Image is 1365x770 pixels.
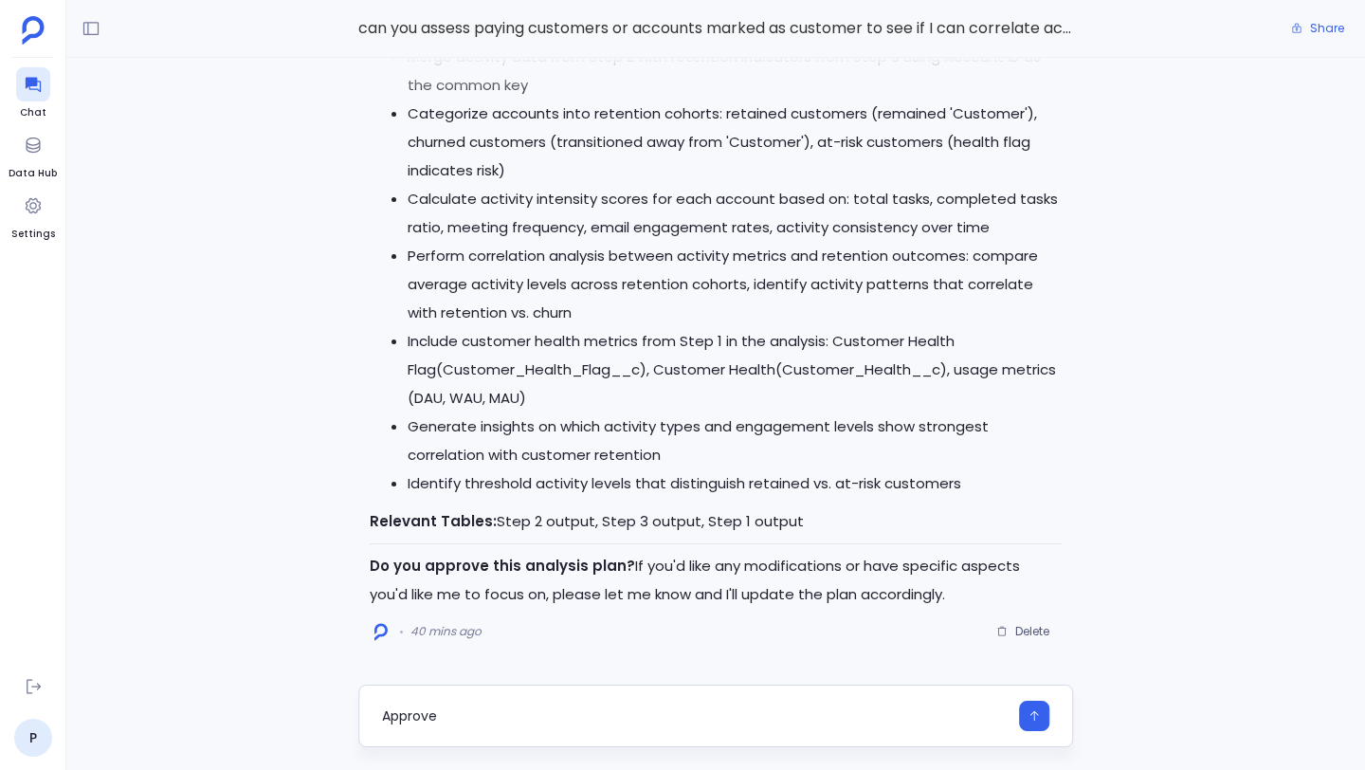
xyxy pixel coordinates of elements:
[16,105,50,120] span: Chat
[22,16,45,45] img: petavue logo
[370,507,1062,536] p: Step 2 output, Step 3 output, Step 1 output
[408,412,1062,469] li: Generate insights on which activity types and engagement levels show strongest correlation with c...
[408,100,1062,185] li: Categorize accounts into retention cohorts: retained customers (remained 'Customer'), churned cus...
[370,556,635,576] strong: Do you approve this analysis plan?
[11,189,55,242] a: Settings
[9,166,57,181] span: Data Hub
[408,242,1062,327] li: Perform correlation analysis between activity metrics and retention outcomes: compare average act...
[11,227,55,242] span: Settings
[14,719,52,757] a: P
[408,469,1062,498] li: Identify threshold activity levels that distinguish retained vs. at-risk customers
[1015,624,1049,639] span: Delete
[9,128,57,181] a: Data Hub
[1280,15,1356,42] button: Share
[408,185,1062,242] li: Calculate activity intensity scores for each account based on: total tasks, completed tasks ratio...
[374,623,388,641] img: logo
[16,67,50,120] a: Chat
[382,706,1008,725] textarea: Approve
[358,16,1073,41] span: can you assess paying customers or accounts marked as customer to see if I can correlate activity...
[1310,21,1344,36] span: Share
[410,624,482,639] span: 40 mins ago
[370,552,1062,609] p: If you'd like any modifications or have specific aspects you'd like me to focus on, please let me...
[408,327,1062,412] li: Include customer health metrics from Step 1 in the analysis: Customer Health Flag(Customer_Health...
[370,511,497,531] strong: Relevant Tables:
[984,617,1062,646] button: Delete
